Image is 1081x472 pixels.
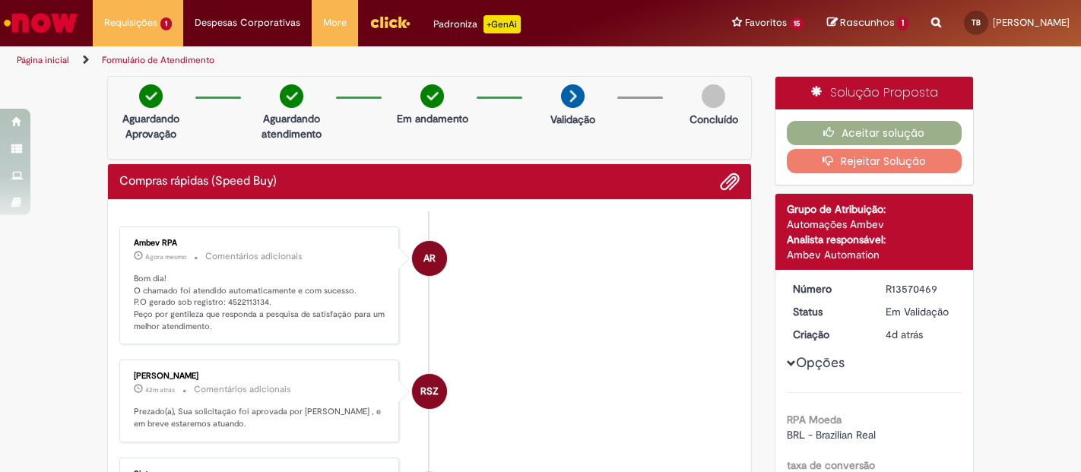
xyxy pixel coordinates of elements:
[420,84,444,108] img: check-circle-green.png
[550,112,595,127] p: Validação
[561,84,585,108] img: arrow-next.png
[145,252,186,261] span: Agora mesmo
[17,54,69,66] a: Página inicial
[787,458,875,472] b: taxa de conversão
[134,372,387,381] div: [PERSON_NAME]
[720,172,740,192] button: Adicionar anexos
[102,54,214,66] a: Formulário de Atendimento
[412,374,447,409] div: Renan Soares Zampieri
[745,15,787,30] span: Favoritos
[145,385,175,394] time: 30/09/2025 10:16:50
[145,385,175,394] span: 42m atrás
[369,11,411,33] img: click_logo_yellow_360x200.png
[194,383,291,396] small: Comentários adicionais
[787,413,842,426] b: RPA Moeda
[993,16,1070,29] span: [PERSON_NAME]
[787,201,962,217] div: Grupo de Atribuição:
[886,328,923,341] span: 4d atrás
[420,373,439,410] span: RSZ
[195,15,300,30] span: Despesas Corporativas
[134,406,387,429] p: Prezado(a), Sua solicitação foi aprovada por [PERSON_NAME] , e em breve estaremos atuando.
[397,111,468,126] p: Em andamento
[280,84,303,108] img: check-circle-green.png
[787,232,962,247] div: Analista responsável:
[840,15,895,30] span: Rascunhos
[775,77,974,109] div: Solução Proposta
[104,15,157,30] span: Requisições
[134,239,387,248] div: Ambev RPA
[787,217,962,232] div: Automações Ambev
[145,252,186,261] time: 30/09/2025 10:58:26
[790,17,805,30] span: 15
[827,16,908,30] a: Rascunhos
[423,240,436,277] span: AR
[689,112,738,127] p: Concluído
[787,428,876,442] span: BRL - Brazilian Real
[781,281,875,296] dt: Número
[114,111,188,141] p: Aguardando Aprovação
[483,15,521,33] p: +GenAi
[886,304,956,319] div: Em Validação
[134,273,387,333] p: Bom dia! O chamado foi atendido automaticamente e com sucesso. P.O gerado sob registro: 452211313...
[897,17,908,30] span: 1
[433,15,521,33] div: Padroniza
[972,17,981,27] span: TB
[781,327,875,342] dt: Criação
[11,46,709,74] ul: Trilhas de página
[412,241,447,276] div: Ambev RPA
[787,121,962,145] button: Aceitar solução
[323,15,347,30] span: More
[702,84,725,108] img: img-circle-grey.png
[255,111,328,141] p: Aguardando atendimento
[205,250,303,263] small: Comentários adicionais
[886,281,956,296] div: R13570469
[119,175,277,188] h2: Compras rápidas (Speed Buy) Histórico de tíquete
[886,327,956,342] div: 26/09/2025 12:39:50
[2,8,80,38] img: ServiceNow
[886,328,923,341] time: 26/09/2025 12:39:50
[787,149,962,173] button: Rejeitar Solução
[781,304,875,319] dt: Status
[139,84,163,108] img: check-circle-green.png
[160,17,172,30] span: 1
[787,247,962,262] div: Ambev Automation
